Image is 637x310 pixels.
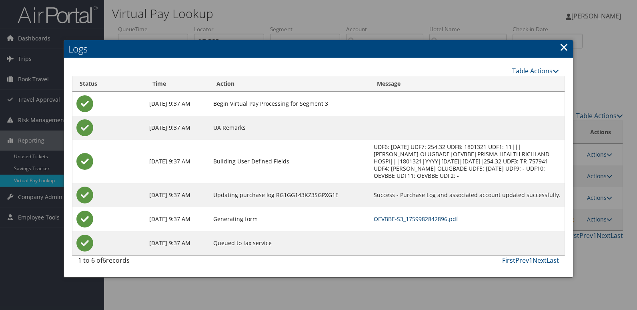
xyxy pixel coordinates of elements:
span: 6 [102,256,106,265]
td: Building User Defined Fields [209,140,370,183]
a: 1 [529,256,533,265]
td: UDF6: [DATE] UDF7: 254.32 UDF8: 1801321 UDF1: 11|||[PERSON_NAME] OLUGBADE|OEVBBE|PRISMA HEALTH RI... [370,140,565,183]
h2: Logs [64,40,573,58]
td: Begin Virtual Pay Processing for Segment 3 [209,92,370,116]
a: Next [533,256,547,265]
td: Updating purchase log RG1GG143KZ3SGPXG1E [209,183,370,207]
td: [DATE] 9:37 AM [145,207,209,231]
td: [DATE] 9:37 AM [145,116,209,140]
td: UA Remarks [209,116,370,140]
a: First [502,256,515,265]
td: [DATE] 9:37 AM [145,140,209,183]
a: Table Actions [512,66,559,75]
td: [DATE] 9:37 AM [145,231,209,255]
th: Time: activate to sort column ascending [145,76,209,92]
a: Last [547,256,559,265]
td: Queued to fax service [209,231,370,255]
td: Success - Purchase Log and associated account updated successfully. [370,183,565,207]
a: Close [559,39,569,55]
td: [DATE] 9:37 AM [145,183,209,207]
a: Prev [515,256,529,265]
a: OEVBBE-S3_1759982842896.pdf [374,215,458,223]
th: Status: activate to sort column ascending [72,76,145,92]
th: Action: activate to sort column ascending [209,76,370,92]
th: Message: activate to sort column ascending [370,76,565,92]
td: [DATE] 9:37 AM [145,92,209,116]
div: 1 to 6 of records [78,256,189,269]
td: Generating form [209,207,370,231]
